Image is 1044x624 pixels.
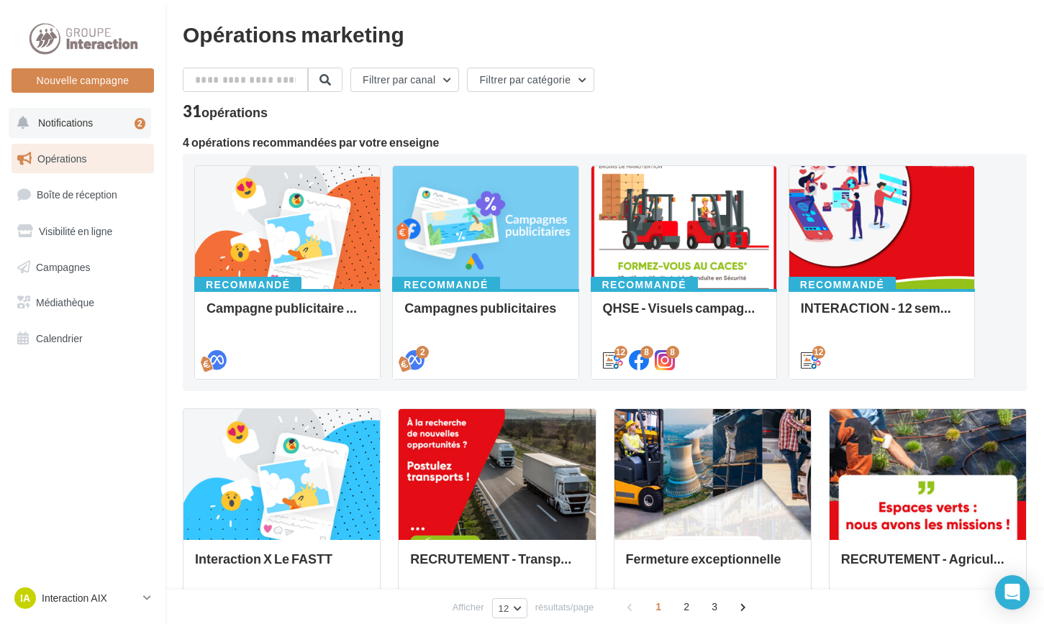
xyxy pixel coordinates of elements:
div: Recommandé [194,277,301,293]
div: 8 [666,346,679,359]
span: Calendrier [36,332,83,344]
div: Campagnes publicitaires [404,300,566,329]
a: IA Interaction AIX [12,584,154,612]
p: Interaction AIX [42,591,137,605]
span: Boîte de réception [37,188,117,201]
span: 2 [675,595,698,618]
a: Calendrier [9,324,157,354]
a: Campagnes [9,252,157,283]
div: 2 [416,346,429,359]
span: 3 [703,595,726,618]
button: Notifications 2 [9,108,151,138]
div: INTERACTION - 12 semaines de publication [801,300,963,329]
div: Interaction X Le FASTT [195,551,368,580]
div: Campagne publicitaire saisonniers [206,300,368,329]
span: 1 [647,595,670,618]
a: Boîte de réception [9,179,157,210]
span: résultats/page [535,600,594,614]
span: Médiathèque [36,296,94,308]
div: 31 [183,104,268,119]
span: IA [20,591,30,605]
a: Visibilité en ligne [9,216,157,247]
span: Afficher [453,600,484,614]
span: Campagnes [36,260,91,272]
div: 2 [135,118,145,129]
button: Nouvelle campagne [12,68,154,93]
div: 12 [812,346,825,359]
div: 12 [614,346,627,359]
button: Filtrer par canal [350,68,459,92]
div: 4 opérations recommandées par votre enseigne [183,137,1027,148]
div: RECRUTEMENT - Transport [410,551,584,580]
div: Opérations marketing [183,23,1027,45]
span: Opérations [37,152,86,165]
a: Médiathèque [9,288,157,318]
div: RECRUTEMENT - Agriculture / Espaces verts [841,551,1015,580]
button: 12 [492,598,527,618]
div: Recommandé [392,277,499,293]
div: Recommandé [591,277,698,293]
div: 8 [640,346,653,359]
div: Open Intercom Messenger [995,575,1030,610]
button: Filtrer par catégorie [467,68,594,92]
a: Opérations [9,144,157,174]
div: Fermeture exceptionnelle [626,551,799,580]
span: Visibilité en ligne [39,225,112,237]
div: Recommandé [789,277,896,293]
div: opérations [201,106,268,119]
span: 12 [499,602,509,614]
div: QHSE - Visuels campagnes siège [603,300,765,329]
span: Notifications [38,116,93,129]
